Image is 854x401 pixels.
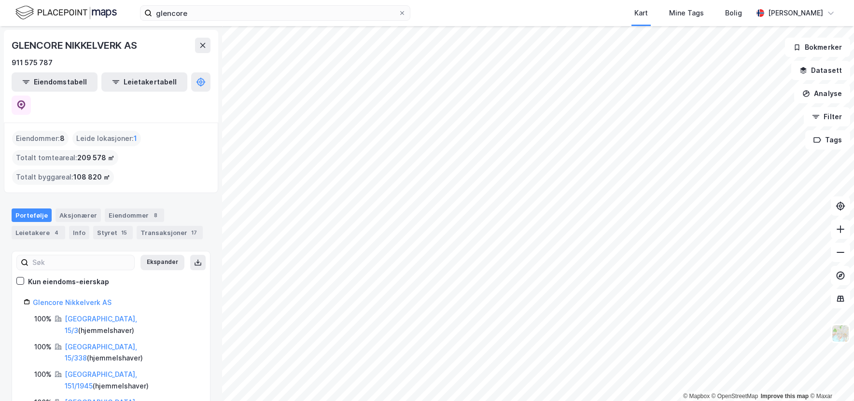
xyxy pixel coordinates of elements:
div: 4 [52,228,61,237]
a: [GEOGRAPHIC_DATA], 15/338 [65,343,137,362]
button: Eiendomstabell [12,72,98,92]
span: 108 820 ㎡ [73,171,110,183]
div: Kontrollprogram for chat [806,355,854,401]
div: Styret [93,226,133,239]
span: 8 [60,133,65,144]
div: 100% [34,341,52,353]
div: [PERSON_NAME] [768,7,823,19]
span: 1 [134,133,137,144]
div: Totalt tomteareal : [12,150,118,166]
span: 209 578 ㎡ [77,152,114,164]
button: Analyse [794,84,850,103]
button: Bokmerker [785,38,850,57]
div: Totalt byggareal : [12,169,114,185]
div: Info [69,226,89,239]
div: ( hjemmelshaver ) [65,313,198,336]
button: Ekspander [140,255,184,270]
a: Mapbox [683,393,710,400]
img: Z [831,324,850,343]
a: [GEOGRAPHIC_DATA], 15/3 [65,315,137,334]
div: Eiendommer : [12,131,69,146]
div: 911 575 787 [12,57,53,69]
a: OpenStreetMap [712,393,758,400]
div: ( hjemmelshaver ) [65,341,198,364]
div: ( hjemmelshaver ) [65,369,198,392]
div: Eiendommer [105,208,164,222]
div: 17 [189,228,199,237]
a: Glencore Nikkelverk AS [33,298,112,306]
div: 100% [34,313,52,325]
div: 100% [34,369,52,380]
input: Søk på adresse, matrikkel, gårdeiere, leietakere eller personer [152,6,398,20]
input: Søk [28,255,134,270]
div: Bolig [725,7,742,19]
div: 15 [119,228,129,237]
button: Tags [805,130,850,150]
div: Leide lokasjoner : [72,131,141,146]
a: [GEOGRAPHIC_DATA], 151/1945 [65,370,137,390]
a: Improve this map [761,393,809,400]
div: Kun eiendoms-eierskap [28,276,109,288]
div: Mine Tags [669,7,704,19]
div: 8 [151,210,160,220]
iframe: Chat Widget [806,355,854,401]
div: Portefølje [12,208,52,222]
div: GLENCORE NIKKELVERK AS [12,38,139,53]
div: Transaksjoner [137,226,203,239]
button: Filter [804,107,850,126]
div: Aksjonærer [56,208,101,222]
div: Leietakere [12,226,65,239]
button: Leietakertabell [101,72,187,92]
img: logo.f888ab2527a4732fd821a326f86c7f29.svg [15,4,117,21]
button: Datasett [791,61,850,80]
div: Kart [634,7,648,19]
